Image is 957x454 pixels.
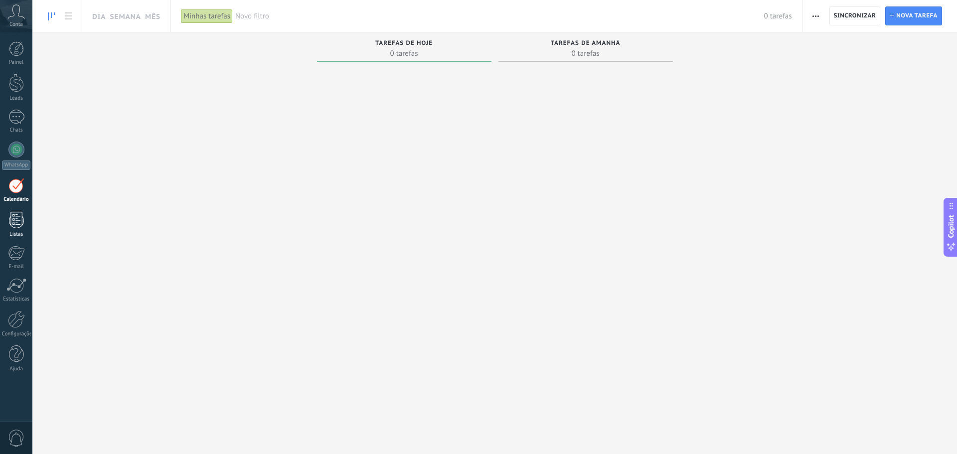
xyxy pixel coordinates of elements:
div: Tarefas de hoje [322,40,486,48]
div: Chats [2,127,31,134]
div: Ajuda [2,366,31,372]
a: Lista de tarefas [60,6,77,26]
span: Copilot [946,215,956,238]
span: 0 tarefas [503,48,668,58]
span: Sincronizar [834,13,876,19]
span: 0 tarefas [322,48,486,58]
div: Calendário [2,196,31,203]
span: Tarefas de hoje [375,40,433,47]
a: Quadro de tarefas [43,6,60,26]
button: Mais [808,6,823,25]
span: Tarefas de amanhã [551,40,621,47]
div: Painel [2,59,31,66]
button: Nova tarefa [885,6,942,25]
div: Tarefas de amanhã [503,40,668,48]
span: Conta [9,21,23,28]
div: Minhas tarefas [181,9,233,23]
div: Configurações [2,331,31,337]
div: E-mail [2,264,31,270]
div: Estatísticas [2,296,31,303]
div: WhatsApp [2,160,30,170]
span: Novo filtro [235,11,764,21]
button: Sincronizar [829,6,881,25]
div: Leads [2,95,31,102]
span: 0 tarefas [764,11,792,21]
span: Nova tarefa [896,7,938,25]
div: Listas [2,231,31,238]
